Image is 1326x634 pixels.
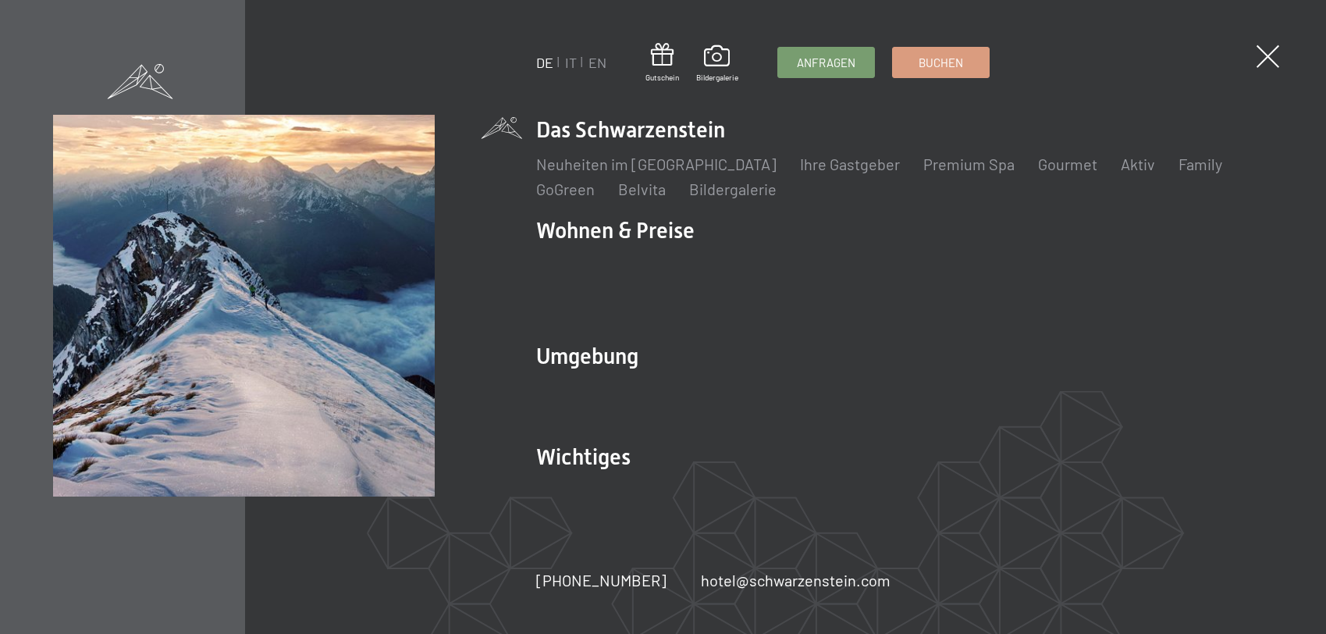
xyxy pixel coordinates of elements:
[893,48,989,77] a: Buchen
[536,569,667,591] a: [PHONE_NUMBER]
[1178,155,1222,173] a: Family
[536,571,667,589] span: [PHONE_NUMBER]
[701,569,891,591] a: hotel@schwarzenstein.com
[797,55,855,71] span: Anfragen
[588,54,606,71] a: EN
[536,180,595,198] a: GoGreen
[778,48,874,77] a: Anfragen
[645,72,679,83] span: Gutschein
[645,43,679,83] a: Gutschein
[689,180,777,198] a: Bildergalerie
[1121,155,1155,173] a: Aktiv
[696,45,738,83] a: Bildergalerie
[536,155,777,173] a: Neuheiten im [GEOGRAPHIC_DATA]
[919,55,963,71] span: Buchen
[923,155,1015,173] a: Premium Spa
[1038,155,1097,173] a: Gourmet
[696,72,738,83] span: Bildergalerie
[536,54,553,71] a: DE
[800,155,900,173] a: Ihre Gastgeber
[618,180,666,198] a: Belvita
[565,54,577,71] a: IT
